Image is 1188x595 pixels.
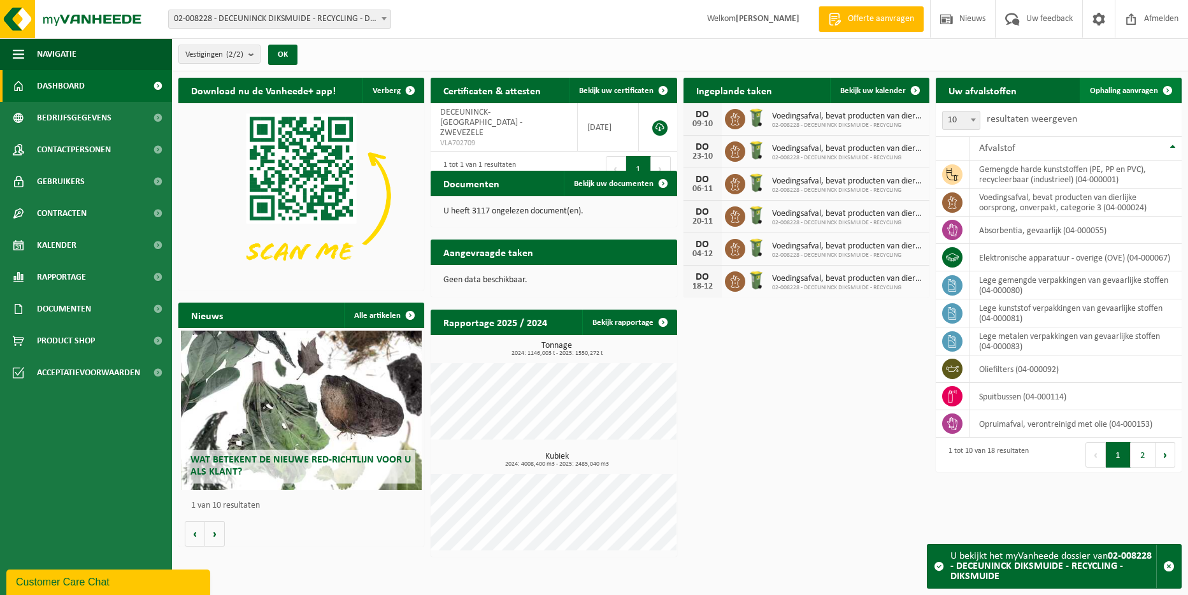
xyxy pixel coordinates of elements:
[970,217,1182,244] td: absorbentia, gevaarlijk (04-000055)
[37,102,111,134] span: Bedrijfsgegevens
[362,78,423,103] button: Verberg
[440,108,522,138] span: DECEUNINCK-[GEOGRAPHIC_DATA] - ZWEVEZELE
[1106,442,1131,468] button: 1
[178,103,424,288] img: Download de VHEPlus App
[1131,442,1156,468] button: 2
[37,38,76,70] span: Navigatie
[970,355,1182,383] td: oliefilters (04-000092)
[690,250,715,259] div: 04-12
[443,276,664,285] p: Geen data beschikbaar.
[344,303,423,328] a: Alle artikelen
[745,237,767,259] img: WB-0140-HPE-GN-50
[970,161,1182,189] td: gemengde harde kunststoffen (PE, PP en PVC), recycleerbaar (industrieel) (04-000001)
[1090,87,1158,95] span: Ophaling aanvragen
[606,156,626,182] button: Previous
[168,10,391,29] span: 02-008228 - DECEUNINCK DIKSMUIDE - RECYCLING - DIKSMUIDE
[226,50,243,59] count: (2/2)
[819,6,924,32] a: Offerte aanvragen
[745,140,767,161] img: WB-0140-HPE-GN-50
[772,144,923,154] span: Voedingsafval, bevat producten van dierlijke oorsprong, onverpakt, categorie 3
[178,78,348,103] h2: Download nu de Vanheede+ app!
[37,197,87,229] span: Contracten
[690,152,715,161] div: 23-10
[970,327,1182,355] td: lege metalen verpakkingen van gevaarlijke stoffen (04-000083)
[1080,78,1180,103] a: Ophaling aanvragen
[942,441,1029,469] div: 1 tot 10 van 18 resultaten
[943,111,980,129] span: 10
[431,78,554,103] h2: Certificaten & attesten
[970,383,1182,410] td: spuitbussen (04-000114)
[574,180,654,188] span: Bekijk uw documenten
[431,240,546,264] h2: Aangevraagde taken
[979,143,1015,154] span: Afvalstof
[950,551,1152,582] strong: 02-008228 - DECEUNINCK DIKSMUIDE - RECYCLING - DIKSMUIDE
[37,134,111,166] span: Contactpersonen
[437,341,676,357] h3: Tonnage
[437,452,676,468] h3: Kubiek
[185,45,243,64] span: Vestigingen
[690,282,715,291] div: 18-12
[690,120,715,129] div: 09-10
[37,325,95,357] span: Product Shop
[772,122,923,129] span: 02-008228 - DECEUNINCK DIKSMUIDE - RECYCLING
[443,207,664,216] p: U heeft 3117 ongelezen document(en).
[690,217,715,226] div: 20-11
[690,240,715,250] div: DO
[582,310,676,335] a: Bekijk rapportage
[950,545,1156,588] div: U bekijkt het myVanheede dossier van
[178,303,236,327] h2: Nieuws
[942,111,980,130] span: 10
[970,410,1182,438] td: opruimafval, verontreinigd met olie (04-000153)
[651,156,671,182] button: Next
[772,154,923,162] span: 02-008228 - DECEUNINCK DIKSMUIDE - RECYCLING
[626,156,651,182] button: 1
[169,10,390,28] span: 02-008228 - DECEUNINCK DIKSMUIDE - RECYCLING - DIKSMUIDE
[772,274,923,284] span: Voedingsafval, bevat producten van dierlijke oorsprong, onverpakt, categorie 3
[440,138,568,148] span: VLA702709
[690,175,715,185] div: DO
[431,310,560,334] h2: Rapportage 2025 / 2024
[745,269,767,291] img: WB-0140-HPE-GN-50
[690,207,715,217] div: DO
[268,45,297,65] button: OK
[690,142,715,152] div: DO
[178,45,261,64] button: Vestigingen(2/2)
[578,103,639,152] td: [DATE]
[772,209,923,219] span: Voedingsafval, bevat producten van dierlijke oorsprong, onverpakt, categorie 3
[830,78,928,103] a: Bekijk uw kalender
[37,293,91,325] span: Documenten
[564,171,676,196] a: Bekijk uw documenten
[437,350,676,357] span: 2024: 1146,003 t - 2025: 1550,272 t
[690,272,715,282] div: DO
[205,521,225,547] button: Volgende
[772,187,923,194] span: 02-008228 - DECEUNINCK DIKSMUIDE - RECYCLING
[840,87,906,95] span: Bekijk uw kalender
[37,70,85,102] span: Dashboard
[970,244,1182,271] td: elektronische apparatuur - overige (OVE) (04-000067)
[181,331,422,490] a: Wat betekent de nieuwe RED-richtlijn voor u als klant?
[690,110,715,120] div: DO
[37,229,76,261] span: Kalender
[772,241,923,252] span: Voedingsafval, bevat producten van dierlijke oorsprong, onverpakt, categorie 3
[373,87,401,95] span: Verberg
[936,78,1029,103] h2: Uw afvalstoffen
[772,111,923,122] span: Voedingsafval, bevat producten van dierlijke oorsprong, onverpakt, categorie 3
[683,78,785,103] h2: Ingeplande taken
[1085,442,1106,468] button: Previous
[6,567,213,595] iframe: chat widget
[37,261,86,293] span: Rapportage
[191,501,418,510] p: 1 van 10 resultaten
[970,299,1182,327] td: lege kunststof verpakkingen van gevaarlijke stoffen (04-000081)
[772,252,923,259] span: 02-008228 - DECEUNINCK DIKSMUIDE - RECYCLING
[569,78,676,103] a: Bekijk uw certificaten
[37,166,85,197] span: Gebruikers
[987,114,1077,124] label: resultaten weergeven
[185,521,205,547] button: Vorige
[431,171,512,196] h2: Documenten
[437,461,676,468] span: 2024: 4008,400 m3 - 2025: 2485,040 m3
[579,87,654,95] span: Bekijk uw certificaten
[690,185,715,194] div: 06-11
[745,204,767,226] img: WB-0140-HPE-GN-50
[745,172,767,194] img: WB-0140-HPE-GN-50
